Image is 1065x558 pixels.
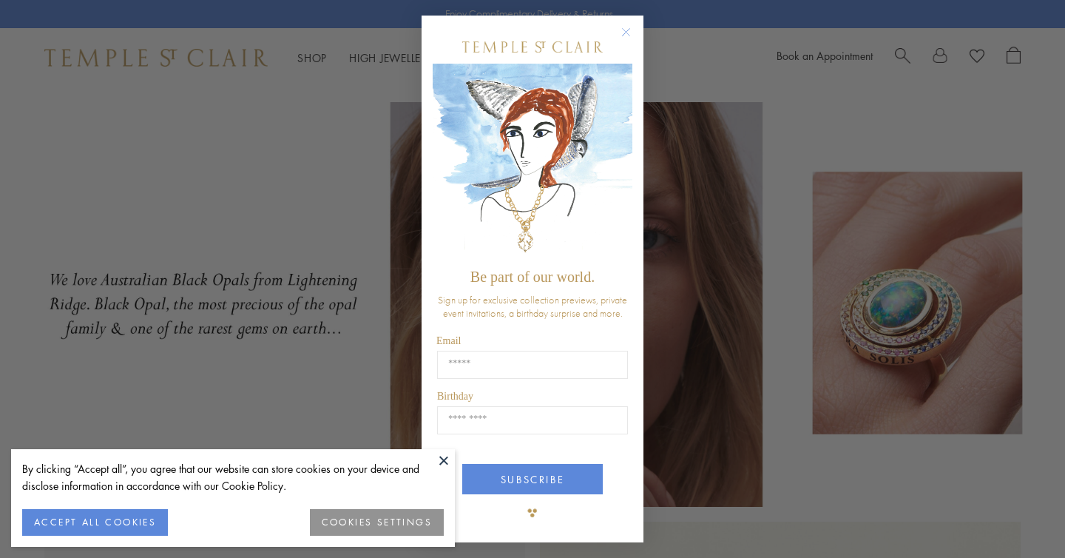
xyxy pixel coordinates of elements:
img: Temple St. Clair [462,41,603,53]
img: TSC [518,498,547,528]
span: Email [436,335,461,346]
button: COOKIES SETTINGS [310,509,444,536]
button: SUBSCRIBE [462,464,603,494]
input: Email [437,351,628,379]
button: Close dialog [624,30,643,49]
img: c4a9eb12-d91a-4d4a-8ee0-386386f4f338.jpeg [433,64,632,261]
span: Be part of our world. [470,269,595,285]
div: By clicking “Accept all”, you agree that our website can store cookies on your device and disclos... [22,460,444,494]
button: ACCEPT ALL COOKIES [22,509,168,536]
span: Birthday [437,391,473,402]
span: Sign up for exclusive collection previews, private event invitations, a birthday surprise and more. [438,293,627,320]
